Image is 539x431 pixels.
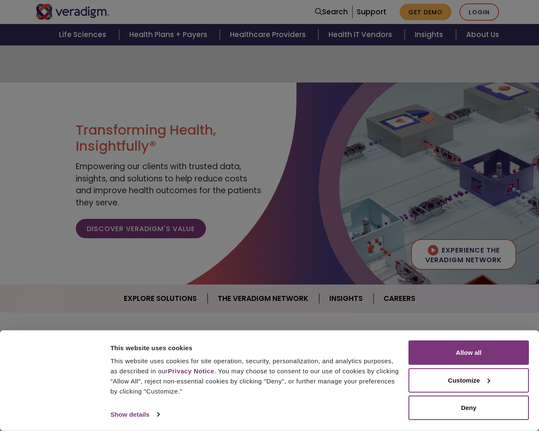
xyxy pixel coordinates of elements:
button: Allow all [408,341,529,365]
div: This website uses cookies [110,343,399,353]
a: Show details [110,408,159,421]
div: This website uses cookies for site operation, security, personalization, and analytics purposes, ... [110,356,399,396]
a: Privacy Notice [168,367,214,375]
button: Deny [408,396,529,420]
button: Customize [408,368,529,392]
